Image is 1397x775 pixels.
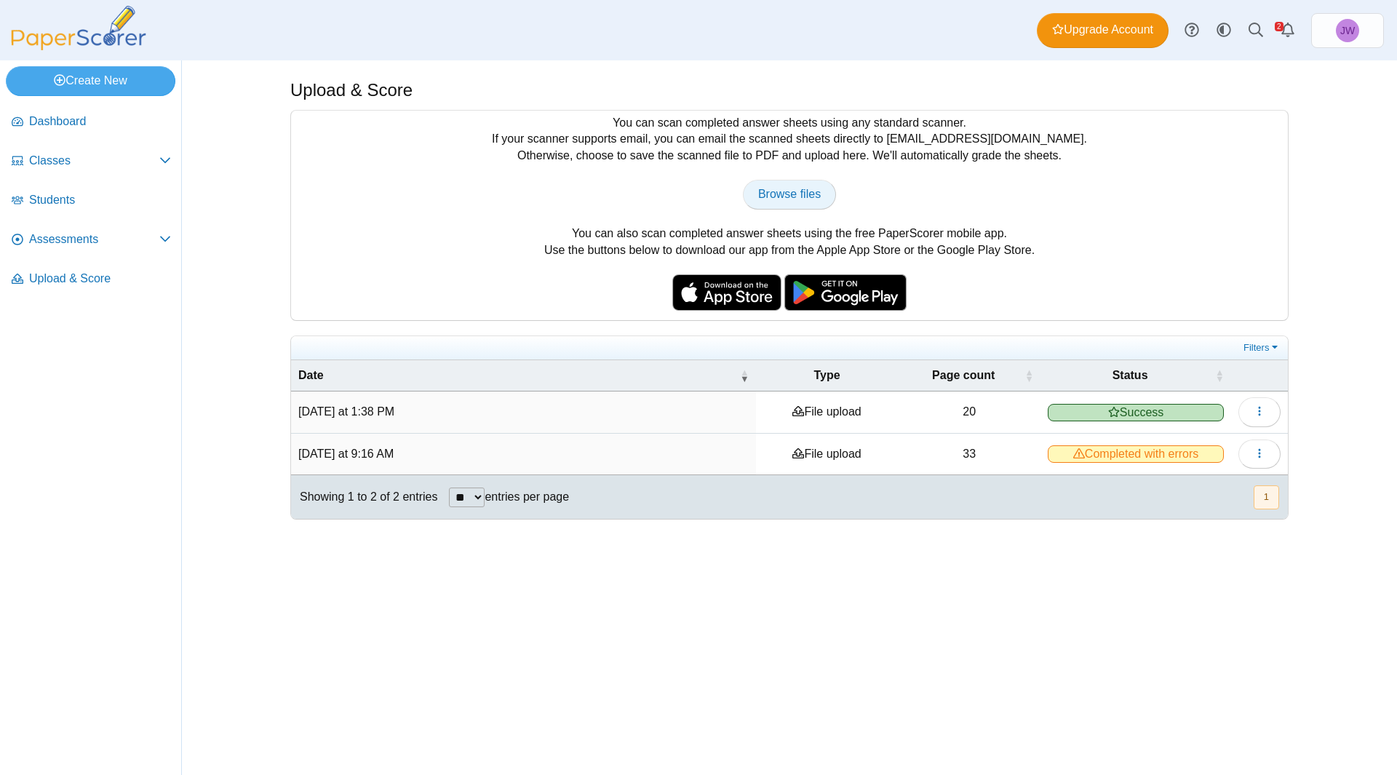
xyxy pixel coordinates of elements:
[1048,367,1212,383] span: Status
[1215,368,1224,383] span: Status : Activate to sort
[1272,15,1304,47] a: Alerts
[1052,22,1153,38] span: Upgrade Account
[784,274,907,311] img: google-play-badge.png
[6,223,177,258] a: Assessments
[1037,13,1169,48] a: Upgrade Account
[6,183,177,218] a: Students
[898,434,1040,475] td: 33
[1024,368,1033,383] span: Page count : Activate to sort
[1240,341,1284,355] a: Filters
[672,274,781,311] img: apple-store-badge.svg
[1048,404,1224,421] span: Success
[1340,25,1355,36] span: Joshua Williams
[905,367,1022,383] span: Page count
[290,78,413,103] h1: Upload & Score
[29,192,171,208] span: Students
[291,475,437,519] div: Showing 1 to 2 of 2 entries
[291,111,1288,320] div: You can scan completed answer sheets using any standard scanner. If your scanner supports email, ...
[6,40,151,52] a: PaperScorer
[1252,485,1279,509] nav: pagination
[6,105,177,140] a: Dashboard
[6,66,175,95] a: Create New
[298,405,394,418] time: Sep 19, 2025 at 1:38 PM
[740,368,749,383] span: Date : Activate to remove sorting
[756,392,898,433] td: File upload
[756,434,898,475] td: File upload
[6,144,177,179] a: Classes
[6,262,177,297] a: Upload & Score
[6,6,151,50] img: PaperScorer
[29,231,159,247] span: Assessments
[743,180,836,209] a: Browse files
[898,392,1040,433] td: 20
[763,367,891,383] span: Type
[1336,19,1359,42] span: Joshua Williams
[485,490,569,503] label: entries per page
[1311,13,1384,48] a: Joshua Williams
[29,114,171,130] span: Dashboard
[1048,445,1224,463] span: Completed with errors
[1254,485,1279,509] button: 1
[298,448,394,460] time: Sep 19, 2025 at 9:16 AM
[298,367,737,383] span: Date
[29,271,171,287] span: Upload & Score
[29,153,159,169] span: Classes
[758,188,821,200] span: Browse files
